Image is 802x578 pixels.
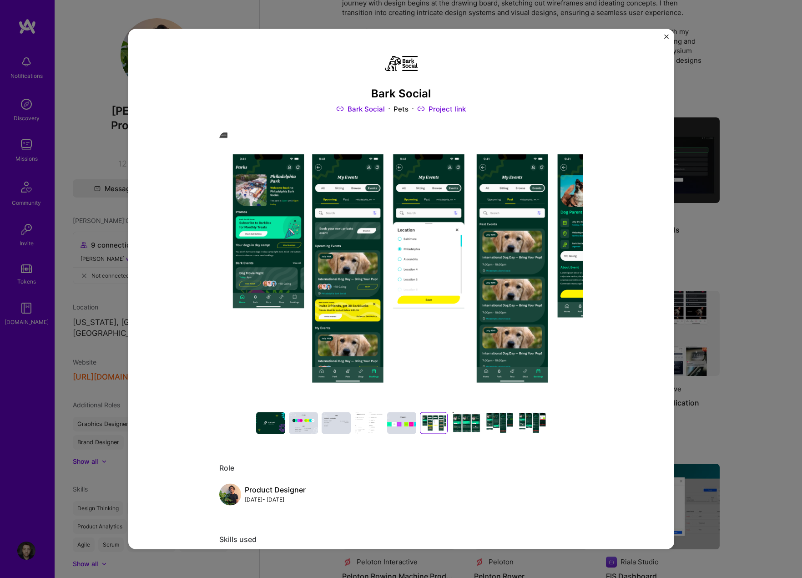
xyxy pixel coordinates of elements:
img: Link [417,104,425,113]
div: Skills used [219,534,583,544]
div: Product Designer [245,485,306,494]
img: Dot [412,104,414,113]
div: [DATE] - [DATE] [245,494,306,504]
h3: Bark Social [219,87,583,101]
div: Role [219,463,583,472]
a: Project link [417,104,466,113]
img: Link [336,104,344,113]
button: Close [664,35,669,44]
img: Company logo [385,47,418,80]
div: Pets [393,104,409,113]
img: Project [219,132,583,405]
img: Dot [388,104,390,113]
a: Bark Social [336,104,385,113]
